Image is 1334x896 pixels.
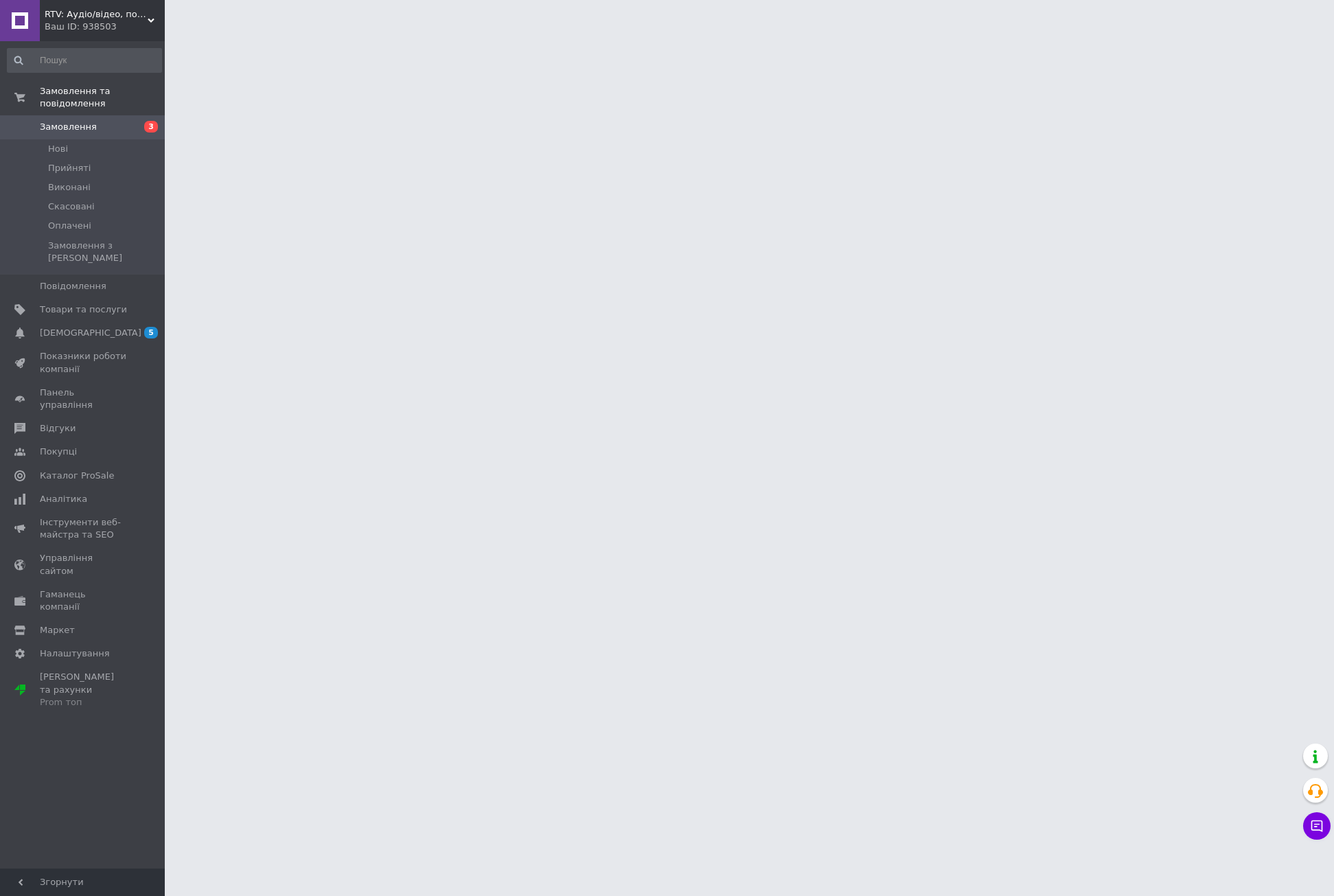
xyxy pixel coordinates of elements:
span: Виконані [48,181,91,194]
span: Замовлення [40,121,97,133]
span: Замовлення з [PERSON_NAME] [48,240,161,264]
span: [DEMOGRAPHIC_DATA] [40,327,141,339]
span: 5 [144,327,158,338]
div: Ваш ID: 938503 [45,21,165,33]
span: Управління сайтом [40,552,127,577]
span: Покупці [40,446,77,458]
span: Нові [48,143,68,155]
span: 3 [144,121,158,133]
span: Прийняті [48,162,91,174]
span: Замовлення та повідомлення [40,85,165,110]
span: Відгуки [40,422,76,435]
input: Пошук [7,48,162,73]
span: Налаштування [40,647,110,660]
span: Каталог ProSale [40,470,114,482]
span: Панель управління [40,387,127,411]
span: Товари та послуги [40,303,127,316]
span: [PERSON_NAME] та рахунки [40,671,127,709]
span: Аналітика [40,493,87,505]
button: Чат з покупцем [1303,812,1331,840]
span: RTV: Аудіо/відео, побутова та комп'ютерна техніка з Європи [45,8,148,21]
span: Маркет [40,624,75,636]
span: Скасовані [48,200,95,213]
span: Гаманець компанії [40,588,127,613]
div: Prom топ [40,696,127,709]
span: Оплачені [48,220,91,232]
span: Інструменти веб-майстра та SEO [40,516,127,541]
span: Показники роботи компанії [40,350,127,375]
span: Повідомлення [40,280,106,292]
